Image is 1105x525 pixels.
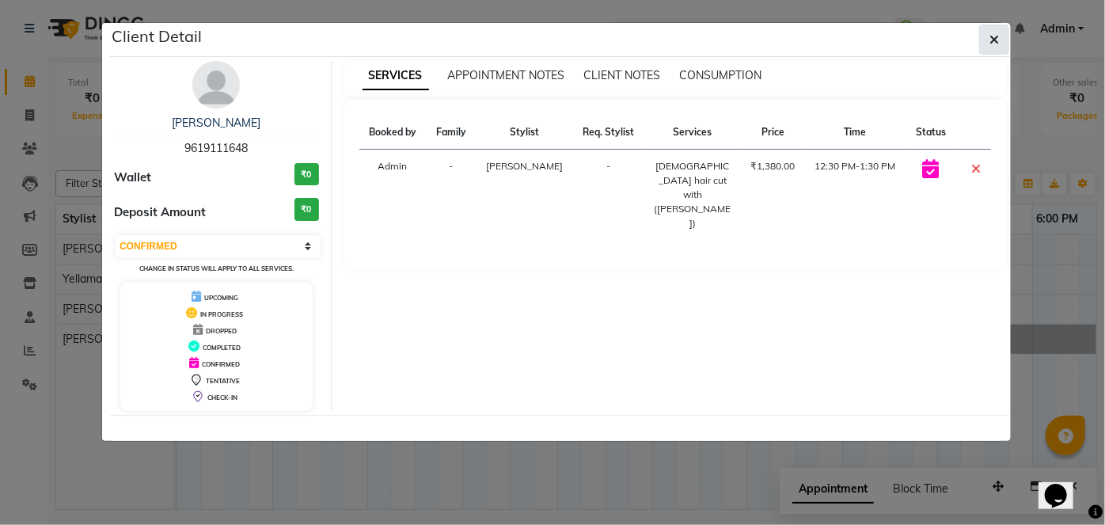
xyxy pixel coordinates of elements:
span: DROPPED [206,327,237,335]
th: Booked by [359,116,427,150]
span: IN PROGRESS [200,310,243,318]
span: [PERSON_NAME] [486,160,563,172]
span: CHECK-IN [207,394,237,401]
h3: ₹0 [294,163,319,186]
img: avatar [192,61,240,108]
span: 9619111648 [184,141,248,155]
span: COMPLETED [203,344,241,352]
td: 12:30 PM-1:30 PM [805,150,906,241]
div: ₹1,380.00 [750,159,796,173]
th: Stylist [476,116,573,150]
span: Wallet [114,169,151,187]
h5: Client Detail [112,25,202,48]
th: Family [427,116,477,150]
span: TENTATIVE [206,377,240,385]
span: SERVICES [363,62,429,90]
span: CLIENT NOTES [584,68,661,82]
td: - [573,150,644,241]
td: Admin [359,150,427,241]
span: CONSUMPTION [680,68,762,82]
div: [DEMOGRAPHIC_DATA] hair cut with ([PERSON_NAME]) [654,159,731,230]
h3: ₹0 [294,198,319,221]
th: Status [906,116,956,150]
span: CONFIRMED [202,360,240,368]
th: Req. Stylist [573,116,644,150]
th: Time [805,116,906,150]
a: [PERSON_NAME] [172,116,260,130]
span: Deposit Amount [114,204,206,222]
td: - [427,150,477,241]
span: UPCOMING [204,294,238,302]
th: Services [644,116,741,150]
th: Price [741,116,805,150]
iframe: chat widget [1039,462,1089,509]
small: Change in status will apply to all services. [139,264,294,272]
span: APPOINTMENT NOTES [448,68,565,82]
